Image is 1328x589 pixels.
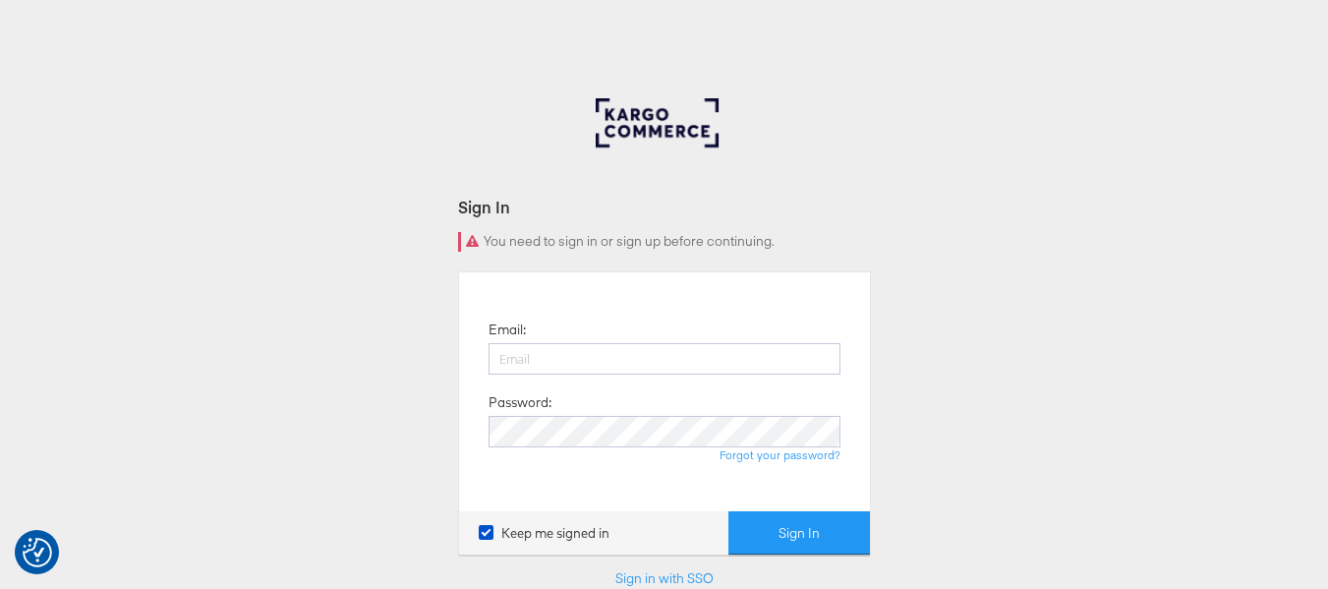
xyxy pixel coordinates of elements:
[23,538,52,567] button: Consent Preferences
[489,393,551,412] label: Password:
[720,447,840,462] a: Forgot your password?
[489,343,840,375] input: Email
[23,538,52,567] img: Revisit consent button
[489,321,526,339] label: Email:
[728,511,870,556] button: Sign In
[458,196,871,218] div: Sign In
[479,524,609,543] label: Keep me signed in
[615,569,714,587] a: Sign in with SSO
[458,232,871,252] div: You need to sign in or sign up before continuing.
